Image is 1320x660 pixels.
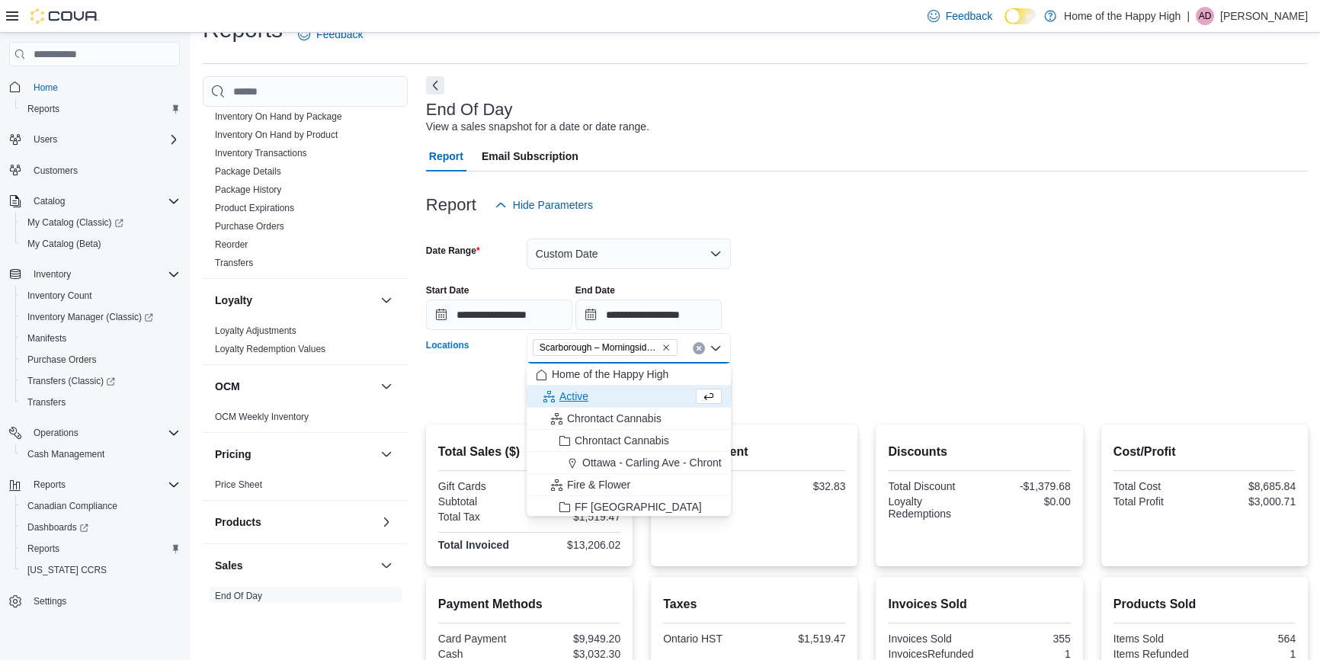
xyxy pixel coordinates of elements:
div: $0.00 [982,495,1071,508]
button: Chrontact Cannabis [527,430,731,452]
span: Cash Management [21,445,180,463]
button: [US_STATE] CCRS [15,559,186,581]
p: [PERSON_NAME] [1220,7,1308,25]
div: View a sales snapshot for a date or date range. [426,119,649,135]
button: Next [426,76,444,95]
span: Reports [21,540,180,558]
span: Loyalty Redemption Values [215,343,325,355]
span: Reports [27,543,59,555]
button: Active [527,386,731,408]
span: Catalog [27,192,180,210]
span: My Catalog (Classic) [27,216,123,229]
span: Users [27,130,180,149]
div: Invoices Sold [888,633,976,645]
button: Loyalty [215,293,374,308]
span: Inventory Count [21,287,180,305]
a: Dashboards [15,517,186,538]
input: Press the down key to open a popover containing a calendar. [426,300,572,330]
button: OCM [377,377,396,396]
div: 564 [1207,633,1296,645]
button: Inventory Count [15,285,186,306]
div: -$1,379.68 [982,480,1071,492]
div: $3,000.71 [1207,495,1296,508]
div: $13,206.02 [532,539,620,551]
button: Settings [3,590,186,612]
strong: Total Invoiced [438,539,509,551]
span: Email Subscription [482,141,578,171]
button: Operations [27,424,85,442]
button: Catalog [27,192,71,210]
span: End Of Day [215,590,262,602]
button: Pricing [377,445,396,463]
button: Inventory [3,264,186,285]
span: Inventory [34,268,71,280]
a: Product Expirations [215,203,294,213]
span: My Catalog (Beta) [21,235,180,253]
label: End Date [575,284,615,296]
div: Subtotal [438,495,527,508]
span: Chrontact Cannabis [567,411,662,426]
a: Feedback [921,1,998,31]
div: Card Payment [438,633,527,645]
input: Dark Mode [1004,8,1036,24]
button: Products [377,513,396,531]
span: Inventory Manager (Classic) [27,311,153,323]
div: Inventory [203,53,408,278]
button: FF [GEOGRAPHIC_DATA] [527,496,731,518]
span: Reports [27,103,59,115]
span: Hide Parameters [513,197,593,213]
div: Total Profit [1113,495,1202,508]
span: Washington CCRS [21,561,180,579]
span: Reorder [215,239,248,251]
button: Transfers [15,392,186,413]
h2: Discounts [888,443,1070,461]
div: Total Tax [438,511,527,523]
span: [US_STATE] CCRS [27,564,107,576]
span: Transfers [215,257,253,269]
span: Home [34,82,58,94]
label: Locations [426,339,469,351]
a: Inventory On Hand by Package [215,111,342,122]
div: 355 [982,633,1071,645]
span: Purchase Orders [215,220,284,232]
span: Operations [34,427,78,439]
a: Reports [21,540,66,558]
h2: Cost/Profit [1113,443,1296,461]
div: 1 [982,648,1071,660]
h2: Payment Methods [438,595,620,614]
h3: Loyalty [215,293,252,308]
span: Chrontact Cannabis [575,433,669,448]
button: Inventory [27,265,77,284]
span: Inventory Transactions [215,147,307,159]
button: Cash Management [15,444,186,465]
span: Manifests [27,332,66,344]
h3: Pricing [215,447,251,462]
div: Gift Cards [438,480,527,492]
button: Clear input [693,342,705,354]
span: Customers [34,165,78,177]
span: Report [429,141,463,171]
button: Remove Scarborough – Morningside - Friendly Stranger from selection in this group [662,343,671,352]
span: Loyalty Adjustments [215,325,296,337]
span: Package History [215,184,281,196]
a: OCM Weekly Inventory [215,412,309,422]
button: Close list of options [710,342,722,354]
span: Feedback [316,27,363,42]
span: Reports [21,100,180,118]
span: Canadian Compliance [27,500,117,512]
span: Inventory On Hand by Product [215,129,338,141]
button: Home of the Happy High [527,364,731,386]
span: Customers [27,161,180,180]
span: Reports [27,476,180,494]
a: Loyalty Redemption Values [215,344,325,354]
span: Active [559,389,588,404]
span: Price Sheet [215,479,262,491]
div: $9,949.20 [532,633,620,645]
span: Package Details [215,165,281,178]
div: 1 [1207,648,1296,660]
span: Cash Management [27,448,104,460]
a: Feedback [292,19,369,50]
span: Dashboards [21,518,180,537]
span: Purchase Orders [21,351,180,369]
